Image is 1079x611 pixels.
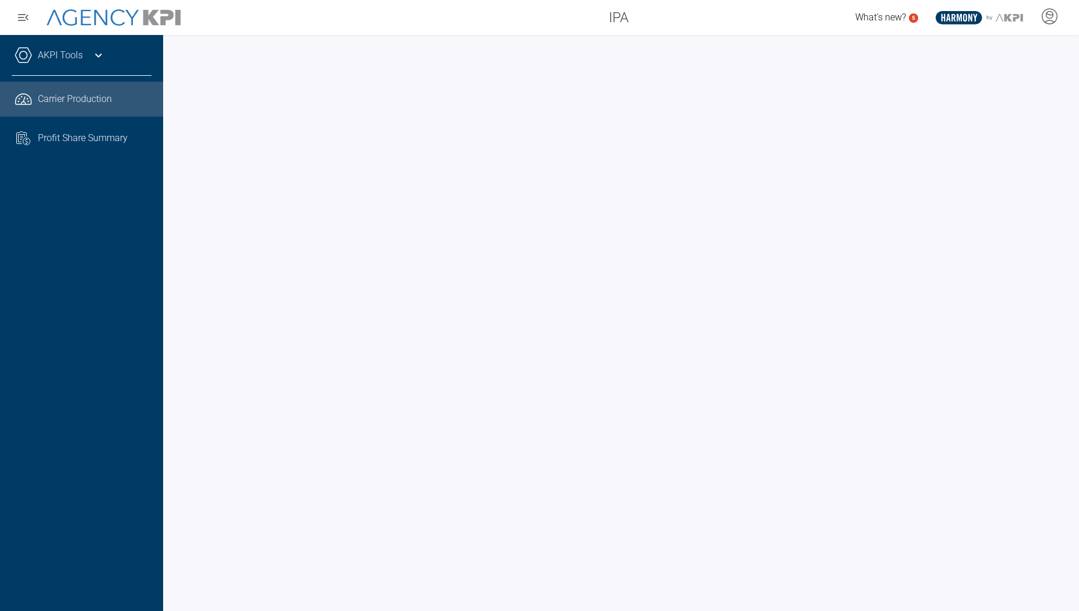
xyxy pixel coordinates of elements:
span: What's new? [855,12,906,23]
span: Profit Share Summary [38,131,128,145]
text: 5 [912,15,915,21]
img: AgencyKPI [47,9,181,26]
span: Carrier Production [38,92,112,106]
span: IPA [609,7,629,28]
a: AKPI Tools [38,48,83,62]
a: 5 [909,13,918,23]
